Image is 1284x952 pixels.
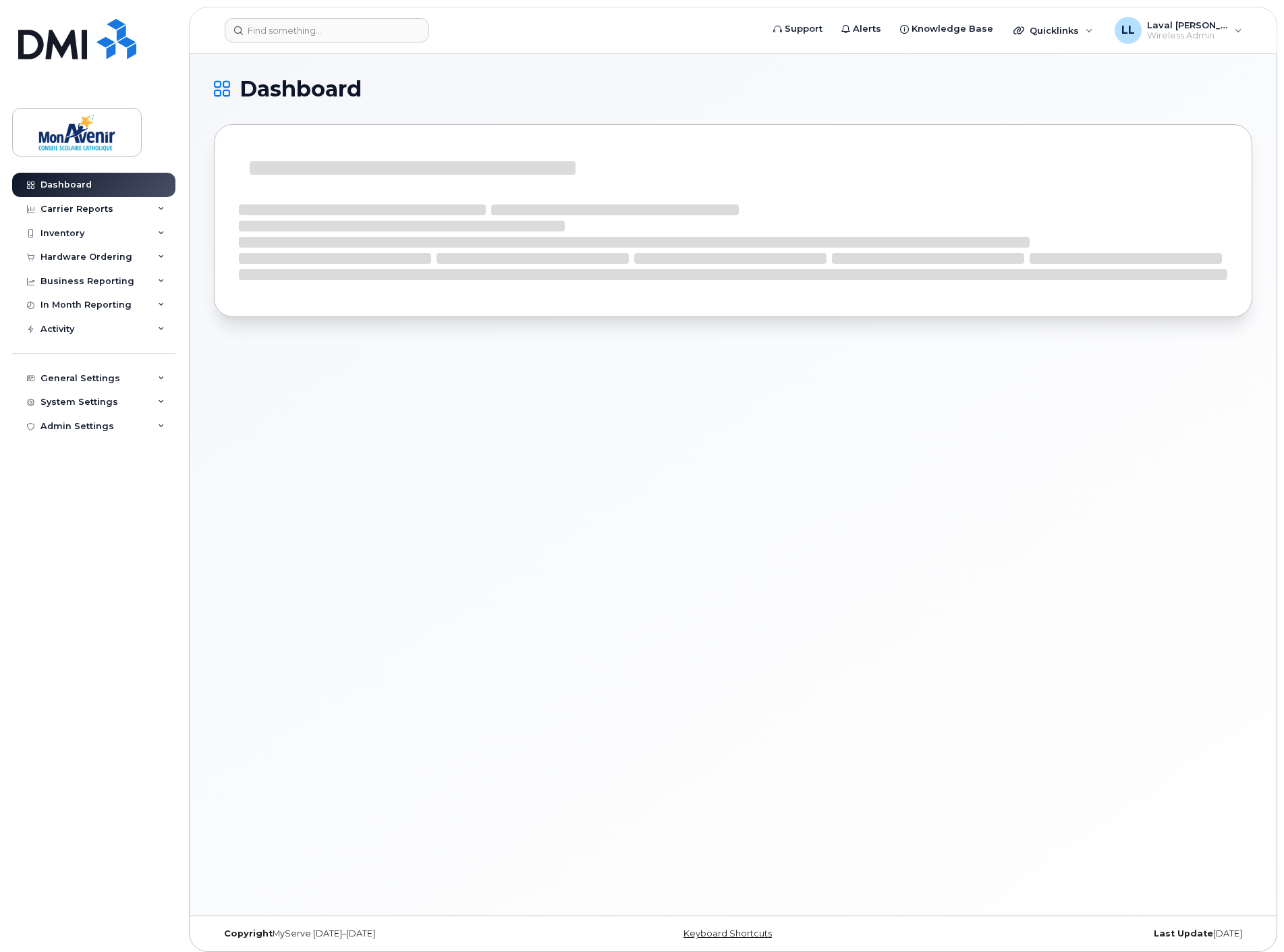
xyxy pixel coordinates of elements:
strong: Last Update [1154,928,1213,939]
div: [DATE] [906,928,1252,939]
strong: Copyright [224,928,273,939]
span: Dashboard [240,79,362,99]
a: Keyboard Shortcuts [683,928,772,939]
div: MyServe [DATE]–[DATE] [214,928,560,939]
